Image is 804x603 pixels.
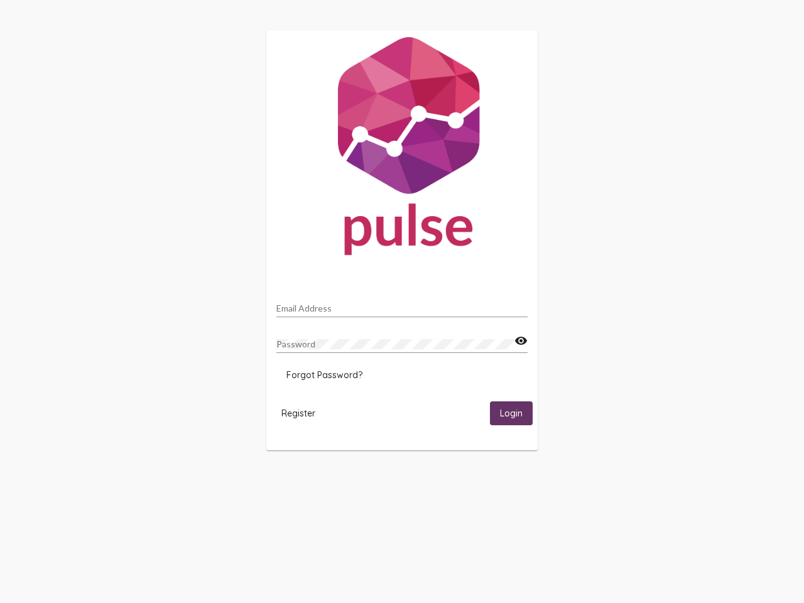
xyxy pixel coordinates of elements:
[276,364,372,386] button: Forgot Password?
[514,334,528,349] mat-icon: visibility
[271,401,325,425] button: Register
[266,30,538,268] img: Pulse For Good Logo
[490,401,533,425] button: Login
[286,369,362,381] span: Forgot Password?
[500,408,523,420] span: Login
[281,408,315,419] span: Register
